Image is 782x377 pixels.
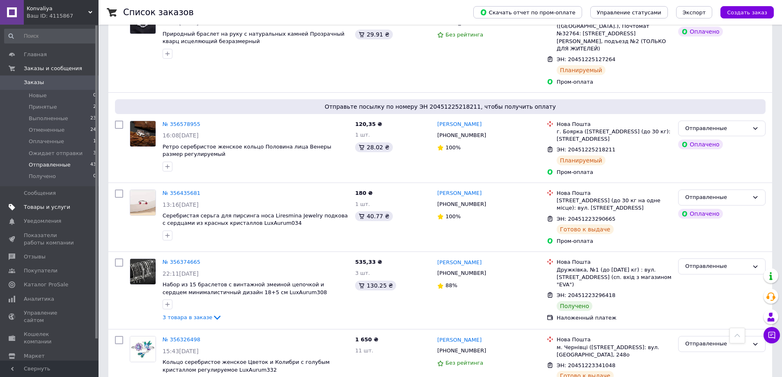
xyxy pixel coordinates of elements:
[355,259,382,265] span: 535,33 ₴
[93,150,96,157] span: 3
[557,121,672,128] div: Нова Пошта
[27,12,99,20] div: Ваш ID: 4115867
[29,138,64,145] span: Оплаченные
[355,190,373,196] span: 180 ₴
[445,213,461,219] span: 100%
[27,5,88,12] span: Konvaliya
[93,92,96,99] span: 0
[163,31,344,45] a: Природный браслет на руку с натуральных камней Прозрачный кварц исцеляющий безразмерный
[597,9,661,16] span: Управление статусами
[4,29,97,43] input: Поиск
[24,65,82,72] span: Заказы и сообщения
[163,348,199,354] span: 15:43[DATE]
[355,132,370,138] span: 1 шт.
[437,336,482,344] a: [PERSON_NAME]
[24,217,61,225] span: Уведомления
[557,155,605,165] div: Планируемый
[93,173,96,180] span: 0
[163,336,200,343] a: № 356326498
[685,262,749,271] div: Отправленные
[355,30,392,39] div: 29.91 ₴
[355,201,370,207] span: 1 шт.
[683,9,706,16] span: Экспорт
[712,9,774,15] a: Создать заказ
[90,161,96,169] span: 43
[355,281,396,290] div: 130.25 ₴
[355,121,382,127] span: 120,35 ₴
[685,340,749,348] div: Отправленные
[678,209,722,219] div: Оплачено
[445,360,483,366] span: Без рейтинга
[436,199,488,210] div: [PHONE_NUMBER]
[29,103,57,111] span: Принятые
[355,142,392,152] div: 28.02 ₴
[24,309,76,324] span: Управление сайтом
[163,144,331,158] a: Ретро серебристое женское кольцо Половина лица Венеры размер регулируемый
[557,344,672,359] div: м. Чернівці ([STREET_ADDRESS]: вул. [GEOGRAPHIC_DATA], 248о
[163,132,199,139] span: 16:08[DATE]
[163,359,330,373] span: Кольцо серебристое женское Цветок и Колибри с голубым кристаллом регулируемое LuxAurum332
[764,327,780,343] button: Чат с покупателем
[24,190,56,197] span: Сообщения
[436,345,488,356] div: [PHONE_NUMBER]
[163,212,348,226] span: Серебристая серьга для пирсинга носа Liresmina Jewelry подкова с сердцами из красных кристаллов L...
[118,103,762,111] span: Отправьте посылку по номеру ЭН 20451225218211, чтобы получить оплату
[163,201,199,208] span: 13:16[DATE]
[29,115,68,122] span: Выполненные
[163,314,212,320] span: 3 товара в заказе
[445,282,457,288] span: 88%
[557,190,672,197] div: Нова Пошта
[90,115,96,122] span: 23
[24,281,68,288] span: Каталог ProSale
[436,130,488,141] div: [PHONE_NUMBER]
[24,51,47,58] span: Главная
[123,7,194,17] h1: Список заказов
[355,347,373,354] span: 11 шт.
[24,203,70,211] span: Товары и услуги
[557,146,615,153] span: ЭН: 20451225218211
[355,270,370,276] span: 3 шт.
[29,161,71,169] span: Отправленные
[445,144,461,151] span: 100%
[557,336,672,343] div: Нова Пошта
[437,190,482,197] a: [PERSON_NAME]
[29,173,56,180] span: Получено
[685,124,749,133] div: Отправленные
[29,150,83,157] span: Ожидает отправки
[163,259,200,265] a: № 356374665
[557,292,615,298] span: ЭН: 20451223296418
[557,362,615,368] span: ЭН: 20451223341048
[480,9,576,16] span: Скачать отчет по пром-оплате
[437,121,482,128] a: [PERSON_NAME]
[24,253,46,260] span: Отзывы
[557,56,615,62] span: ЭН: 20451225127264
[163,270,199,277] span: 22:11[DATE]
[720,6,774,18] button: Создать заказ
[163,281,327,295] span: Набор из 15 браслетов с винтажной змеиной цепочкой и сердцем минималистичный дизайн 18+5 см LuxAu...
[29,92,47,99] span: Новые
[557,224,613,234] div: Готово к выдаче
[557,169,672,176] div: Пром-оплата
[163,121,200,127] a: № 356578955
[678,27,722,37] div: Оплачено
[557,238,672,245] div: Пром-оплата
[557,197,672,212] div: [STREET_ADDRESS] (до 30 кг на одне місце): вул. [STREET_ADDRESS]
[685,193,749,202] div: Отправленные
[473,6,582,18] button: Скачать отчет по пром-оплате
[24,352,45,360] span: Маркет
[727,9,767,16] span: Создать заказ
[557,266,672,289] div: Дружківка, №1 (до [DATE] кг) : вул. [STREET_ADDRESS] (сп. вхід з магазином "EVA")
[436,268,488,279] div: [PHONE_NUMBER]
[24,232,76,247] span: Показатели работы компании
[437,259,482,267] a: [PERSON_NAME]
[557,301,592,311] div: Получено
[130,190,156,215] img: Фото товару
[130,190,156,216] a: Фото товару
[130,121,156,146] img: Фото товару
[24,295,54,303] span: Аналитика
[24,331,76,345] span: Кошелек компании
[590,6,668,18] button: Управление статусами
